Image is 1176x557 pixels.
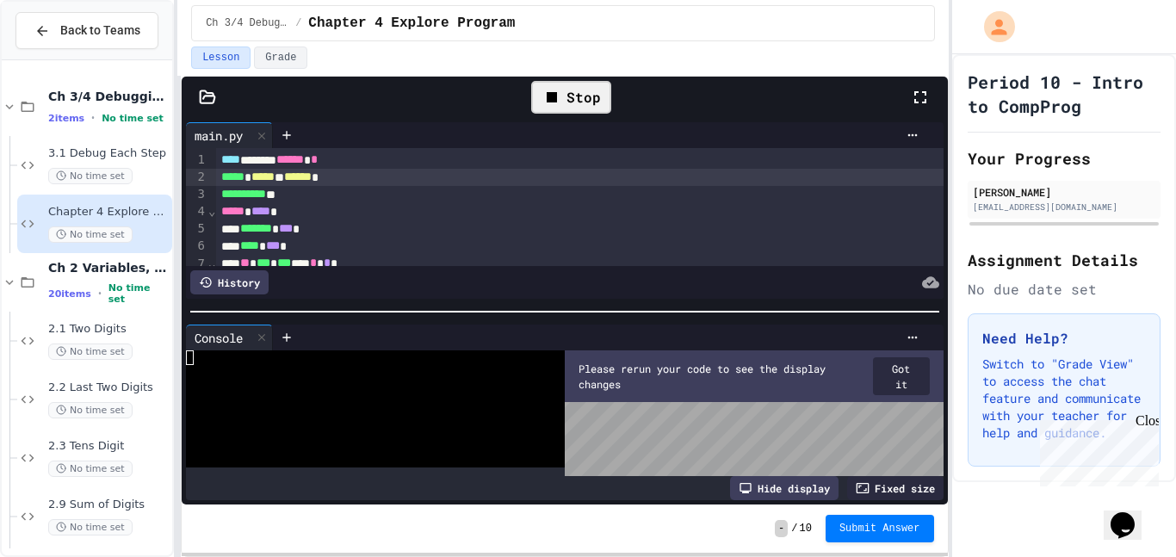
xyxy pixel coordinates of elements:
[91,111,95,125] span: •
[186,238,207,255] div: 6
[579,361,873,392] span: Please rerun your code to see the display changes
[207,257,216,270] span: Fold line
[186,122,273,148] div: main.py
[775,520,788,537] span: -
[48,343,133,360] span: No time set
[873,357,930,395] button: Got it
[186,325,273,350] div: Console
[48,402,133,418] span: No time set
[98,287,102,300] span: •
[186,203,207,220] div: 4
[847,476,944,500] div: Fixed size
[186,169,207,186] div: 2
[973,184,1155,200] div: [PERSON_NAME]
[48,461,133,477] span: No time set
[791,522,797,535] span: /
[730,476,839,500] div: Hide display
[186,220,207,238] div: 5
[973,201,1155,214] div: [EMAIL_ADDRESS][DOMAIN_NAME]
[968,70,1161,118] h1: Period 10 - Intro to CompProg
[48,168,133,184] span: No time set
[186,127,251,145] div: main.py
[186,329,251,347] div: Console
[839,522,920,535] span: Submit Answer
[966,7,1019,46] div: My Account
[968,248,1161,272] h2: Assignment Details
[48,89,169,104] span: Ch 3/4 Debugging/Modules
[48,113,84,124] span: 2 items
[206,16,288,30] span: Ch 3/4 Debugging/Modules
[7,7,119,109] div: Chat with us now!Close
[207,204,216,218] span: Fold line
[60,22,140,40] span: Back to Teams
[295,16,301,30] span: /
[102,113,164,124] span: No time set
[48,146,169,161] span: 3.1 Debug Each Step
[48,260,169,275] span: Ch 2 Variables, Statements & Expressions
[254,46,307,69] button: Grade
[968,279,1161,300] div: No due date set
[191,46,251,69] button: Lesson
[48,498,169,512] span: 2.9 Sum of Digits
[48,381,169,395] span: 2.2 Last Two Digits
[48,288,91,300] span: 20 items
[800,522,812,535] span: 10
[968,146,1161,170] h2: Your Progress
[826,515,934,542] button: Submit Answer
[190,270,269,294] div: History
[48,439,169,454] span: 2.3 Tens Digit
[1104,488,1159,540] iframe: chat widget
[48,519,133,535] span: No time set
[108,282,169,305] span: No time set
[308,13,515,34] span: Chapter 4 Explore Program
[186,152,207,169] div: 1
[982,356,1146,442] p: Switch to "Grade View" to access the chat feature and communicate with your teacher for help and ...
[982,328,1146,349] h3: Need Help?
[531,81,611,114] div: Stop
[186,256,207,273] div: 7
[48,226,133,243] span: No time set
[48,322,169,337] span: 2.1 Two Digits
[48,205,169,220] span: Chapter 4 Explore Program
[186,186,207,203] div: 3
[1033,413,1159,486] iframe: chat widget
[15,12,158,49] button: Back to Teams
